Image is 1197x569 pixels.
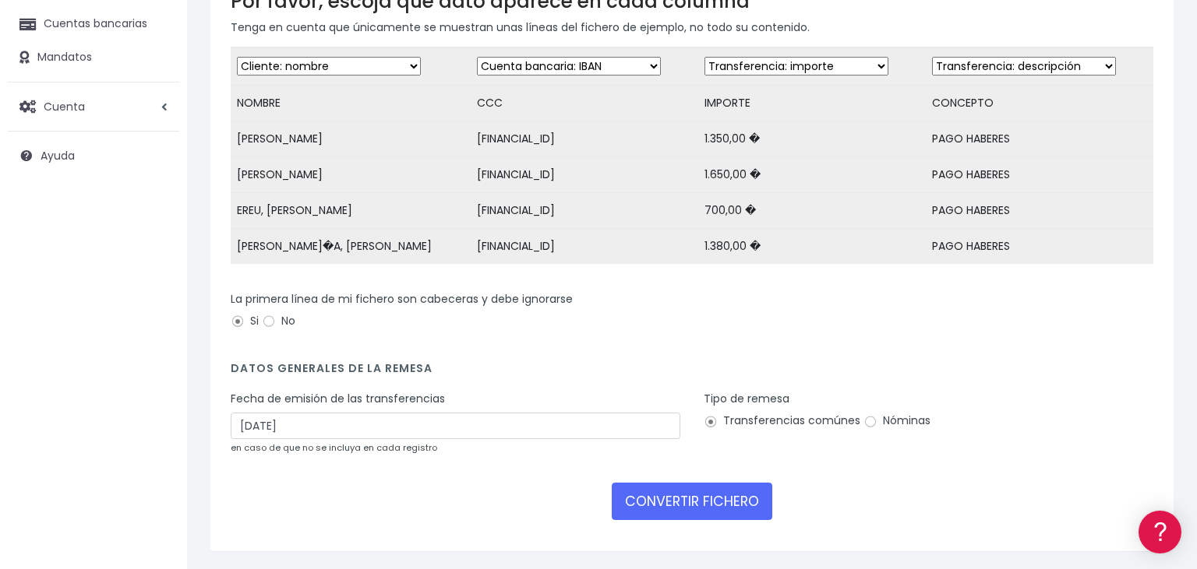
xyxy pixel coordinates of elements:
label: Tipo de remesa [704,391,789,407]
label: La primera línea de mi fichero son cabeceras y debe ignorarse [231,291,573,307]
td: IMPORTE [698,86,926,121]
td: EREU, [PERSON_NAME] [231,193,471,229]
a: Formatos [16,197,296,221]
td: [FINANCIAL_ID] [471,121,698,157]
button: CONVERTIR FICHERO [612,483,772,520]
td: [FINANCIAL_ID] [471,229,698,265]
td: PAGO HABERES [926,229,1153,265]
p: Tenga en cuenta que únicamente se muestran unas líneas del fichero de ejemplo, no todo su contenido. [231,19,1153,36]
td: NOMBRE [231,86,471,121]
a: API [16,398,296,422]
td: [PERSON_NAME] [231,121,471,157]
a: Ayuda [8,139,179,172]
a: Perfiles de empresas [16,269,296,293]
label: Transferencias comúnes [704,413,860,429]
span: Ayuda [41,148,75,163]
label: Nóminas [863,413,930,429]
div: Facturación [16,309,296,324]
td: PAGO HABERES [926,121,1153,157]
label: No [262,313,295,329]
h4: Datos generales de la remesa [231,362,1153,383]
td: 1.650,00 � [698,157,926,193]
a: General [16,334,296,358]
small: en caso de que no se incluya en cada registro [231,441,437,454]
td: 1.380,00 � [698,229,926,265]
a: Información general [16,132,296,156]
td: CCC [471,86,698,121]
a: Mandatos [8,41,179,74]
label: Si [231,313,259,329]
a: Problemas habituales [16,221,296,245]
td: [PERSON_NAME] [231,157,471,193]
div: Convertir ficheros [16,172,296,187]
a: Cuenta [8,90,179,123]
a: Cuentas bancarias [8,8,179,40]
label: Fecha de emisión de las transferencias [231,391,445,407]
span: Cuenta [44,98,85,114]
td: [FINANCIAL_ID] [471,157,698,193]
td: PAGO HABERES [926,193,1153,229]
div: Información general [16,108,296,123]
td: 1.350,00 � [698,121,926,157]
td: [PERSON_NAME]�A, [PERSON_NAME] [231,229,471,265]
div: Programadores [16,374,296,388]
td: 700,00 � [698,193,926,229]
td: CONCEPTO [926,86,1153,121]
a: Videotutoriales [16,245,296,269]
a: POWERED BY ENCHANT [214,448,300,463]
button: Contáctanos [16,416,296,444]
td: [FINANCIAL_ID] [471,193,698,229]
td: PAGO HABERES [926,157,1153,193]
